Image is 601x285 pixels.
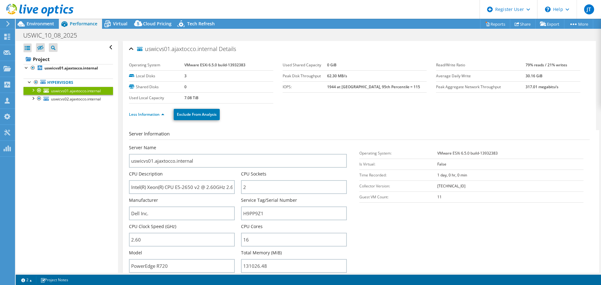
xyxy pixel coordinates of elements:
a: uswicvs01.ajaxtocco.internal [23,87,113,95]
label: Peak Disk Throughput [283,73,327,79]
a: Less Information [129,112,164,117]
span: Cloud Pricing [143,21,172,27]
span: uswicvs01.ajaxtocco.internal [137,46,217,52]
label: CPU Description [129,171,163,177]
b: 30.16 GiB [526,73,542,79]
label: Peak Aggregate Network Throughput [436,84,526,90]
b: VMware ESXi 6.5.0 build-13932383 [437,150,498,156]
b: 11 [437,194,442,200]
td: Guest VM Count: [359,191,437,202]
label: Local Disks [129,73,184,79]
a: Share [510,19,536,29]
label: Average Daily Write [436,73,526,79]
b: 0 [184,84,187,89]
td: Collector Version: [359,181,437,191]
b: 79% reads / 21% writes [526,62,567,68]
label: IOPS: [283,84,327,90]
a: Export [535,19,564,29]
span: JT [584,4,594,14]
label: Read/Write Ratio [436,62,526,68]
a: uswicvs01.ajaxtocco.internal [23,64,113,72]
a: More [564,19,593,29]
b: 62.30 MB/s [327,73,347,79]
h1: USWIC_10_08_2025 [20,32,87,39]
span: Environment [27,21,54,27]
b: uswicvs01.ajaxtocco.internal [44,65,98,71]
a: Project Notes [36,276,73,284]
span: uswicvs02.ajaxtocco.internal [51,96,101,102]
b: 0 GiB [327,62,336,68]
label: Used Local Capacity [129,95,184,101]
a: Exclude From Analysis [174,109,220,120]
a: 2 [17,276,36,284]
b: 317.01 megabits/s [526,84,558,89]
label: Total Memory (MiB) [241,250,282,256]
a: Project [23,54,113,64]
h3: Server Information [129,130,590,140]
label: CPU Sockets [241,171,266,177]
label: CPU Cores [241,223,263,230]
td: Time Recorded: [359,170,437,181]
span: Details [219,45,236,53]
label: Service Tag/Serial Number [241,197,297,203]
span: Performance [70,21,97,27]
label: Model [129,250,142,256]
td: Operating System: [359,148,437,159]
label: Used Shared Capacity [283,62,327,68]
b: 1944 at [GEOGRAPHIC_DATA], 95th Percentile = 115 [327,84,420,89]
b: VMware ESXi 6.5.0 build-13932383 [184,62,245,68]
b: False [437,161,446,167]
span: Virtual [113,21,127,27]
label: Server Name [129,145,156,151]
label: Manufacturer [129,197,158,203]
label: CPU Clock Speed (GHz) [129,223,176,230]
svg: \n [545,7,551,12]
b: 3 [184,73,187,79]
b: [TECHNICAL_ID] [437,183,465,189]
b: 7.08 TiB [184,95,198,100]
label: Operating System [129,62,184,68]
a: uswicvs02.ajaxtocco.internal [23,95,113,103]
a: Hypervisors [23,79,113,87]
label: Shared Disks [129,84,184,90]
td: Is Virtual: [359,159,437,170]
a: Reports [480,19,510,29]
b: 1 day, 0 hr, 0 min [437,172,467,178]
span: Tech Refresh [187,21,215,27]
span: uswicvs01.ajaxtocco.internal [51,88,101,94]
